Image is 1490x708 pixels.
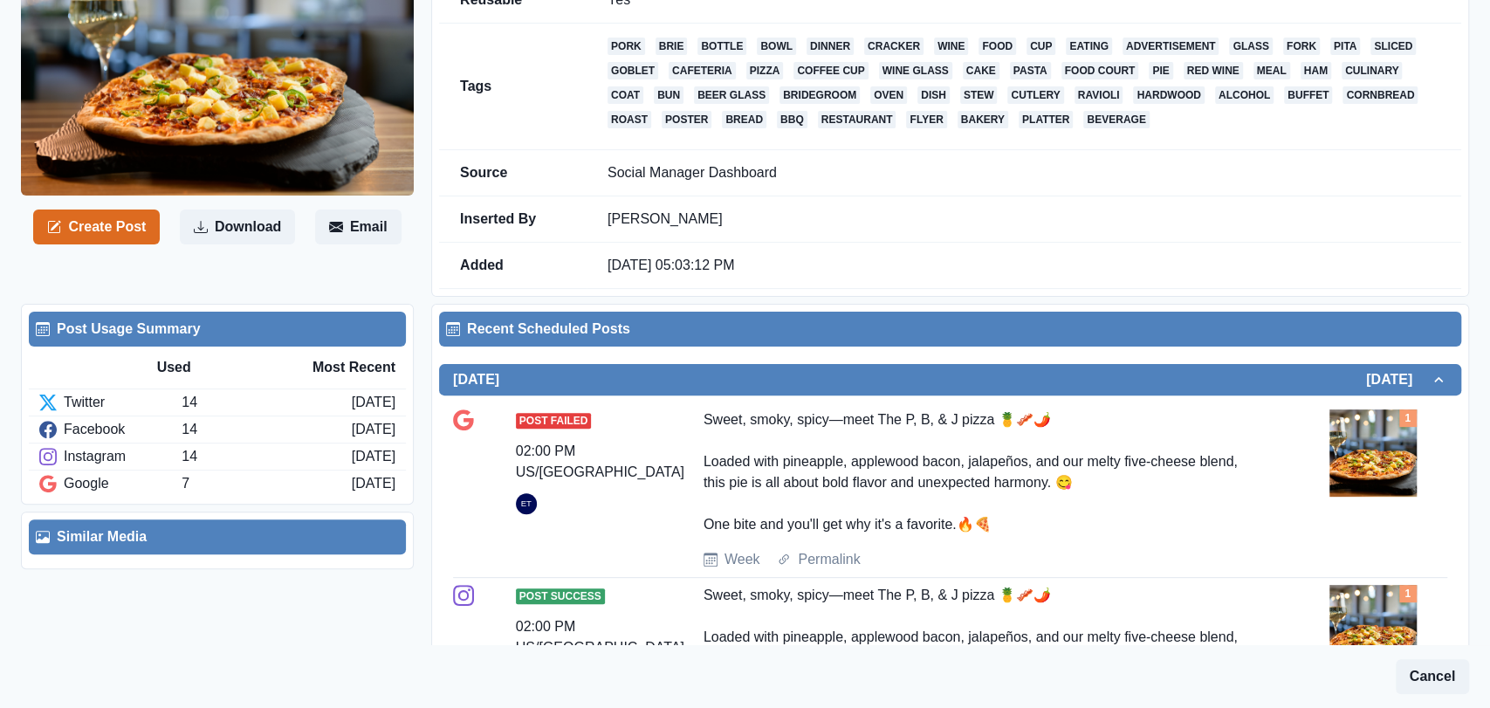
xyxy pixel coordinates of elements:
a: bbq [777,111,807,128]
a: ravioli [1075,86,1123,104]
a: dish [917,86,950,104]
a: bakery [958,111,1008,128]
a: beverage [1083,111,1149,128]
div: [DATE] [352,446,395,467]
a: buffet [1284,86,1332,104]
div: 7 [182,473,351,494]
div: Used [157,357,277,378]
a: pita [1330,38,1360,55]
div: Similar Media [36,526,399,547]
a: pie [1149,62,1172,79]
a: food [978,38,1016,55]
a: wine glass [879,62,952,79]
a: coat [608,86,643,104]
a: cake [963,62,999,79]
div: Emily Tanedo [521,493,532,514]
div: Most Recent [276,357,395,378]
a: hardwood [1133,86,1204,104]
div: Post Usage Summary [36,319,399,340]
a: flyer [906,111,946,128]
a: Week [724,549,760,570]
a: restaurant [818,111,896,128]
div: Sweet, smoky, spicy—meet The P, B, & J pizza 🍍🥓🌶️ Loaded with pineapple, applewood bacon, jalapeñ... [704,409,1260,535]
div: 02:00 PM US/[GEOGRAPHIC_DATA] [516,441,684,483]
button: Email [315,210,402,244]
a: fork [1283,38,1320,55]
a: ham [1301,62,1331,79]
a: sliced [1370,38,1416,55]
h2: [DATE] [453,371,499,388]
div: 14 [182,419,351,440]
a: bun [654,86,683,104]
td: Added [439,243,587,289]
div: 02:00 PM US/[GEOGRAPHIC_DATA] [516,616,684,658]
div: [DATE] [352,392,395,413]
div: 14 [182,446,351,467]
a: stew [960,86,998,104]
a: eating [1066,38,1111,55]
a: coffee cup [793,62,868,79]
button: Create Post [33,210,160,244]
button: Download [180,210,295,244]
a: advertisement [1123,38,1219,55]
a: bowl [757,38,796,55]
a: oven [870,86,907,104]
a: pizza [746,62,784,79]
a: beer glass [694,86,769,104]
img: rai2iugn3772lsk6yqjy [1329,585,1417,672]
a: pork [608,38,645,55]
a: cup [1027,38,1055,55]
button: [DATE][DATE] [439,364,1461,395]
a: bottle [697,38,746,55]
div: Total Media Attached [1399,585,1417,602]
span: Post Failed [516,413,592,429]
a: alcohol [1215,86,1274,104]
a: food court [1061,62,1139,79]
div: Facebook [39,419,182,440]
a: brie [656,38,688,55]
a: platter [1019,111,1073,128]
a: meal [1253,62,1290,79]
a: wine [934,38,968,55]
div: Instagram [39,446,182,467]
div: Recent Scheduled Posts [446,319,1454,340]
a: [PERSON_NAME] [608,211,723,226]
td: Tags [439,24,587,150]
td: Source [439,150,587,196]
h2: [DATE] [1366,371,1430,388]
div: 14 [182,392,351,413]
a: Permalink [798,549,860,570]
td: Inserted By [439,196,587,243]
div: Twitter [39,392,182,413]
a: pasta [1010,62,1051,79]
div: [DATE] [352,473,395,494]
div: Google [39,473,182,494]
a: bread [722,111,766,128]
a: roast [608,111,651,128]
a: bridegroom [779,86,860,104]
p: Social Manager Dashboard [608,164,1440,182]
a: dinner [807,38,854,55]
a: cornbread [1342,86,1418,104]
a: red wine [1184,62,1243,79]
img: rai2iugn3772lsk6yqjy [1329,409,1417,497]
a: cracker [864,38,924,55]
a: poster [662,111,711,128]
a: cutlery [1007,86,1063,104]
a: goblet [608,62,658,79]
td: [DATE] 05:03:12 PM [587,243,1461,289]
div: Total Media Attached [1399,409,1417,427]
a: glass [1229,38,1272,55]
span: Post Success [516,588,605,604]
a: cafeteria [669,62,736,79]
div: [DATE] [352,419,395,440]
a: culinary [1342,62,1403,79]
